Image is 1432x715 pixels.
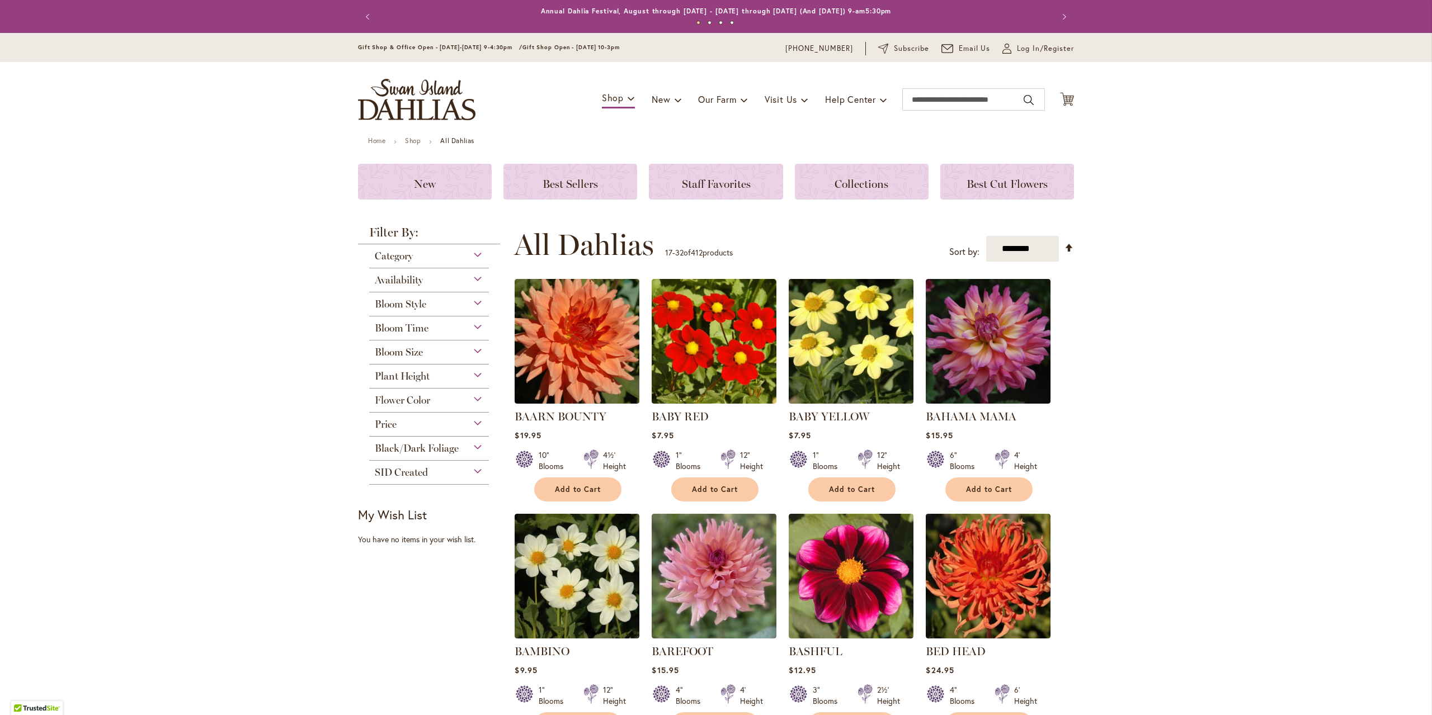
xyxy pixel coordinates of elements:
span: Help Center [825,93,876,105]
a: BABY YELLOW [789,395,913,406]
a: BAMBINO [515,630,639,641]
button: 1 of 4 [696,21,700,25]
button: Add to Cart [671,477,759,501]
div: 10" Blooms [539,449,570,472]
a: BAARN BOUNTY [515,410,606,423]
a: BED HEAD [926,630,1051,641]
span: Best Sellers [543,177,598,191]
button: Add to Cart [534,477,621,501]
span: Email Us [959,43,991,54]
div: 1" Blooms [676,449,707,472]
a: store logo [358,79,475,120]
a: [PHONE_NUMBER] [785,43,853,54]
span: $15.95 [926,430,953,441]
a: Home [368,136,385,145]
span: $24.95 [926,665,954,675]
img: BAREFOOT [652,514,776,638]
span: New [652,93,670,105]
a: Bahama Mama [926,395,1051,406]
img: BABY YELLOW [789,279,913,404]
span: $15.95 [652,665,679,675]
button: Previous [358,6,380,28]
span: Visit Us [765,93,797,105]
span: 17 [665,247,672,258]
span: Add to Cart [692,485,738,494]
a: Shop [405,136,421,145]
span: $12.95 [789,665,816,675]
button: 3 of 4 [719,21,723,25]
a: BASHFUL [789,630,913,641]
a: BAMBINO [515,645,569,658]
img: Baarn Bounty [515,279,639,404]
div: 4" Blooms [950,684,981,707]
span: All Dahlias [514,228,654,262]
span: $7.95 [789,430,811,441]
a: BASHFUL [789,645,842,658]
a: Email Us [941,43,991,54]
button: 2 of 4 [708,21,712,25]
div: 4' Height [1014,449,1037,472]
a: BED HEAD [926,645,986,658]
span: Bloom Style [375,298,426,310]
img: Bahama Mama [926,279,1051,404]
span: Black/Dark Foliage [375,442,459,454]
span: Add to Cart [555,485,601,494]
span: Plant Height [375,370,430,382]
div: 4" Blooms [676,684,707,707]
div: 6' Height [1014,684,1037,707]
span: $7.95 [652,430,673,441]
span: Add to Cart [829,485,875,494]
span: Bloom Size [375,346,423,358]
span: New [414,177,436,191]
a: Baarn Bounty [515,395,639,406]
span: Flower Color [375,394,430,406]
span: Collections [835,177,888,191]
span: 412 [691,247,703,258]
span: Category [375,250,413,262]
img: BAMBINO [515,514,639,638]
span: Shop [602,92,624,103]
span: Our Farm [698,93,736,105]
div: You have no items in your wish list. [358,534,507,545]
span: Add to Cart [966,485,1012,494]
span: SID Created [375,466,428,479]
span: Availability [375,274,423,286]
a: Annual Dahlia Festival, August through [DATE] - [DATE] through [DATE] (And [DATE]) 9-am5:30pm [541,7,892,15]
strong: My Wish List [358,506,427,523]
span: Staff Favorites [682,177,751,191]
span: Price [375,418,397,430]
img: BABY RED [652,279,776,404]
img: BASHFUL [789,514,913,638]
a: Best Cut Flowers [940,164,1074,200]
a: BAHAMA MAMA [926,410,1016,423]
a: Log In/Register [1002,43,1074,54]
div: 1" Blooms [813,449,844,472]
strong: Filter By: [358,226,500,244]
div: 12" Height [740,449,763,472]
a: Best Sellers [503,164,637,200]
span: $9.95 [515,665,537,675]
span: Gift Shop & Office Open - [DATE]-[DATE] 9-4:30pm / [358,44,522,51]
span: $19.95 [515,430,541,441]
a: BABY YELLOW [789,410,869,423]
p: - of products [665,244,733,262]
div: 4' Height [740,684,763,707]
button: 4 of 4 [730,21,734,25]
a: New [358,164,492,200]
button: Next [1052,6,1074,28]
a: Subscribe [878,43,929,54]
div: 2½' Height [877,684,900,707]
label: Sort by: [949,242,979,262]
strong: All Dahlias [440,136,474,145]
span: Log In/Register [1017,43,1074,54]
div: 12" Height [603,684,626,707]
div: 1" Blooms [539,684,570,707]
span: Subscribe [894,43,929,54]
a: BAREFOOT [652,645,713,658]
button: Add to Cart [945,477,1033,501]
div: 3" Blooms [813,684,844,707]
span: 32 [675,247,684,258]
div: 6" Blooms [950,449,981,472]
button: Add to Cart [808,477,896,501]
a: BABY RED [652,410,709,423]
